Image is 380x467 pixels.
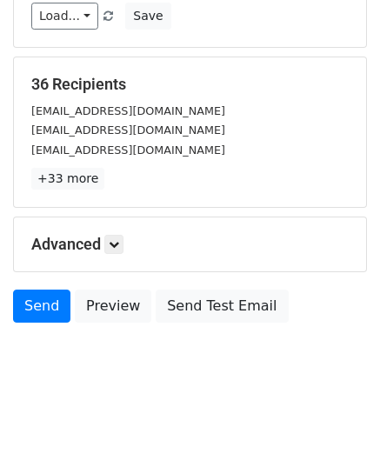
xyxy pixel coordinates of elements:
[13,290,70,323] a: Send
[31,75,349,94] h5: 36 Recipients
[31,168,104,190] a: +33 more
[31,3,98,30] a: Load...
[293,384,380,467] iframe: Chat Widget
[31,235,349,254] h5: Advanced
[156,290,288,323] a: Send Test Email
[31,123,225,137] small: [EMAIL_ADDRESS][DOMAIN_NAME]
[31,104,225,117] small: [EMAIL_ADDRESS][DOMAIN_NAME]
[293,384,380,467] div: Tiện ích trò chuyện
[31,143,225,157] small: [EMAIL_ADDRESS][DOMAIN_NAME]
[125,3,170,30] button: Save
[75,290,151,323] a: Preview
